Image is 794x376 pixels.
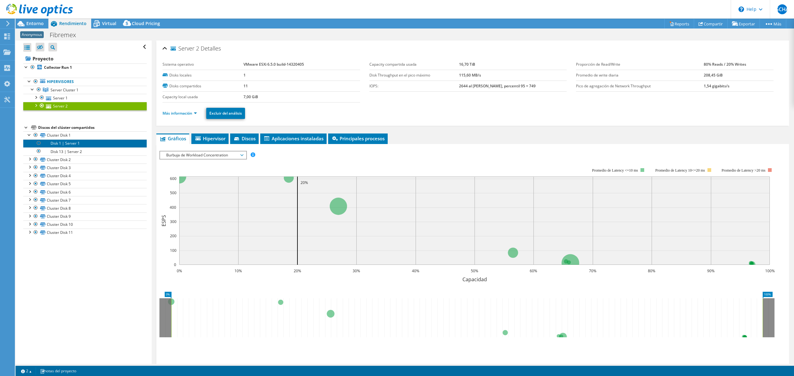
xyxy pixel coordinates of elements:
[201,45,221,52] span: Detalles
[369,72,459,78] label: Disk Throughput en el pico máximo
[648,268,655,273] text: 80%
[159,135,186,142] span: Gráficos
[23,164,147,172] a: Cluster Disk 3
[664,19,694,28] a: Reports
[47,32,86,38] h1: Fibremex
[170,233,176,238] text: 200
[704,83,729,89] b: 1,54 gigabits/s
[694,19,728,28] a: Compartir
[23,94,147,102] a: Server 1
[59,20,87,26] span: Rendimiento
[462,276,487,283] text: Capacidad
[17,367,36,375] a: 2
[777,4,787,14] span: GCHA
[530,268,537,273] text: 60%
[160,215,167,226] text: ESPS
[102,20,116,26] span: Virtual
[263,135,323,142] span: Aplicaciones instaladas
[722,168,766,173] text: Promedio de Latency >20 ms
[170,248,176,253] text: 100
[23,131,147,139] a: Cluster Disk 1
[163,72,243,78] label: Disks locales
[459,83,536,89] b: 2644 al [PERSON_NAME], percentil 95 = 749
[576,61,704,68] label: Proporción de Read/Write
[170,176,176,181] text: 600
[23,196,147,204] a: Cluster Disk 7
[243,72,246,78] b: 1
[294,268,301,273] text: 20%
[353,268,360,273] text: 30%
[655,168,705,173] tspan: Promedio de Latency 10<=20 ms
[163,83,243,89] label: Disks compartidos
[23,180,147,188] a: Cluster Disk 5
[23,229,147,237] a: Cluster Disk 11
[459,72,481,78] b: 115,60 MB/s
[163,151,243,159] span: Burbuja de Workload Concentration
[301,180,308,185] text: 20%
[234,268,242,273] text: 10%
[132,20,160,26] span: Cloud Pricing
[23,147,147,155] a: Disk 13 | Server 2
[170,219,176,224] text: 300
[589,268,596,273] text: 70%
[471,268,478,273] text: 50%
[592,168,638,173] tspan: Promedio de Latency <=10 ms
[51,87,78,93] span: Server Cluster 1
[174,262,176,267] text: 0
[576,83,704,89] label: Pico de agregación de Network Throughput
[369,61,459,68] label: Capacity compartida usada
[23,212,147,221] a: Cluster Disk 9
[23,188,147,196] a: Cluster Disk 6
[23,102,147,110] a: Server 2
[760,19,786,28] a: Más
[170,190,176,195] text: 500
[765,268,775,273] text: 100%
[206,108,245,119] a: Excluir del análisis
[23,221,147,229] a: Cluster Disk 10
[26,20,44,26] span: Entorno
[170,205,176,210] text: 400
[38,124,147,131] div: Discos del clúster compartidos
[163,61,243,68] label: Sistema operativo
[459,62,475,67] b: 16,70 TiB
[44,65,72,70] b: Collector Run 1
[194,135,225,142] span: Hipervisor
[243,62,304,67] b: VMware ESXi 6.5.0 build-14320405
[23,78,147,86] a: Hipervisores
[163,111,197,116] a: Más información
[177,268,182,273] text: 0%
[369,83,459,89] label: IOPS:
[331,135,385,142] span: Principales procesos
[576,72,704,78] label: Promedio de write diaria
[163,94,243,100] label: Capacity local usada
[704,62,746,67] b: 80% Reads / 20% Writes
[23,155,147,164] a: Cluster Disk 2
[727,19,760,28] a: Exportar
[707,268,715,273] text: 90%
[171,46,199,52] span: Server 2
[36,367,81,375] a: notas del proyecto
[243,83,248,89] b: 11
[23,54,147,63] a: Proyecto
[23,86,147,94] a: Server Cluster 1
[233,135,256,142] span: Discos
[23,172,147,180] a: Cluster Disk 4
[412,268,419,273] text: 40%
[20,31,44,38] span: Anonymous
[704,72,723,78] b: 208,45 GiB
[738,7,744,12] svg: \n
[243,94,258,99] b: 7,00 GiB
[23,204,147,212] a: Cluster Disk 8
[23,139,147,147] a: Disk 1 | Server 1
[23,63,147,72] a: Collector Run 1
